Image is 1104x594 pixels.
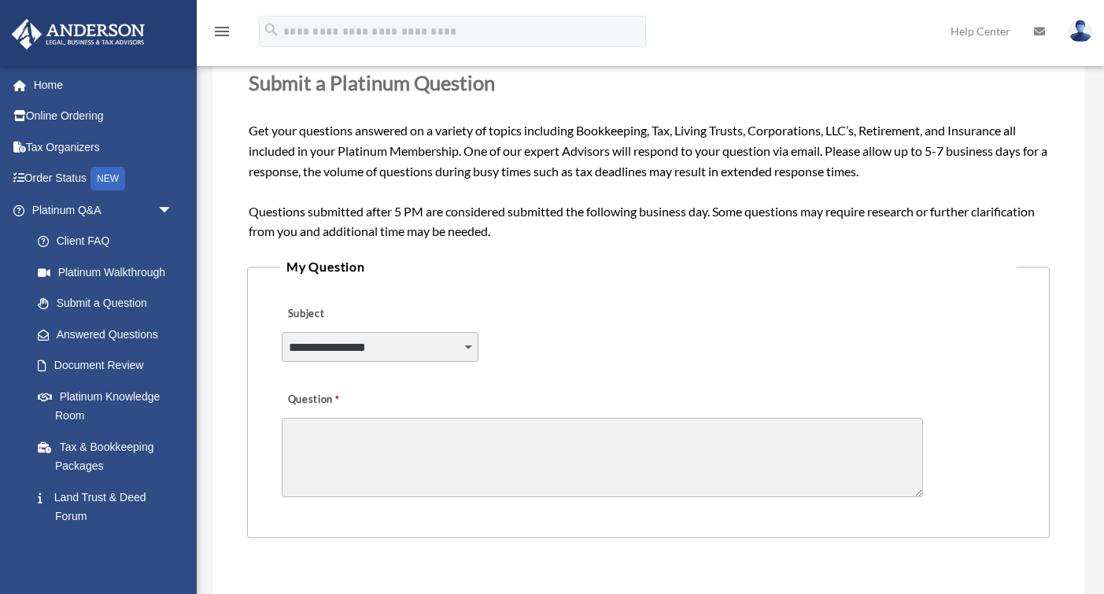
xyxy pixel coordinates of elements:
i: search [263,21,280,39]
a: Platinum Walkthrough [22,256,197,288]
span: Submit a Platinum Question [249,71,495,94]
a: Tax Organizers [11,131,197,163]
label: Subject [282,303,431,325]
a: Client FAQ [22,226,197,257]
a: Platinum Knowledge Room [22,381,197,431]
a: Tax & Bookkeeping Packages [22,431,197,481]
a: Order StatusNEW [11,163,197,195]
a: Home [11,69,197,101]
a: Document Review [22,350,197,382]
a: Answered Questions [22,319,197,350]
a: menu [212,28,231,41]
a: Online Ordering [11,101,197,132]
label: Question [282,389,404,411]
img: User Pic [1069,20,1092,42]
legend: My Question [280,256,1017,278]
a: Submit a Question [22,288,189,319]
div: NEW [90,167,125,190]
i: menu [212,22,231,41]
span: arrow_drop_down [157,194,189,227]
a: Portal Feedback [22,532,197,563]
a: Land Trust & Deed Forum [22,481,197,532]
a: Platinum Q&Aarrow_drop_down [11,194,197,226]
img: Anderson Advisors Platinum Portal [7,19,150,50]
